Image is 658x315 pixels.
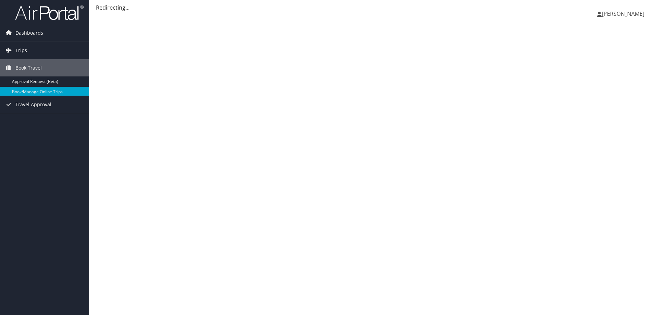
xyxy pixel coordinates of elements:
[15,59,42,76] span: Book Travel
[602,10,644,17] span: [PERSON_NAME]
[15,96,51,113] span: Travel Approval
[15,42,27,59] span: Trips
[15,4,84,21] img: airportal-logo.png
[597,3,651,24] a: [PERSON_NAME]
[96,3,651,12] div: Redirecting...
[15,24,43,41] span: Dashboards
